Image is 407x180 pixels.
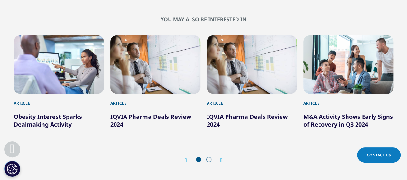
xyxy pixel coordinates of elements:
[110,113,191,128] a: IQVIA Pharma Deals Review 2024
[367,152,391,158] span: Contact Us
[214,157,222,163] div: Next slide
[303,113,393,128] a: M&A Activity Shows Early Signs of Recovery in Q3 2024
[357,147,401,163] a: Contact Us
[207,35,297,128] div: 3 / 6
[303,94,393,106] div: Article
[14,94,104,106] div: Article
[185,157,193,163] div: Previous slide
[4,161,20,177] button: Cookie Settings
[14,113,82,128] a: Obesity Interest Sparks Dealmaking Activity
[14,16,393,23] h2: You may also be interested in
[110,35,200,128] div: 2 / 6
[14,35,104,128] div: 1 / 6
[207,113,288,128] a: IQVIA Pharma Deals Review 2024
[207,94,297,106] div: Article
[110,94,200,106] div: Article
[303,35,393,128] div: 4 / 6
